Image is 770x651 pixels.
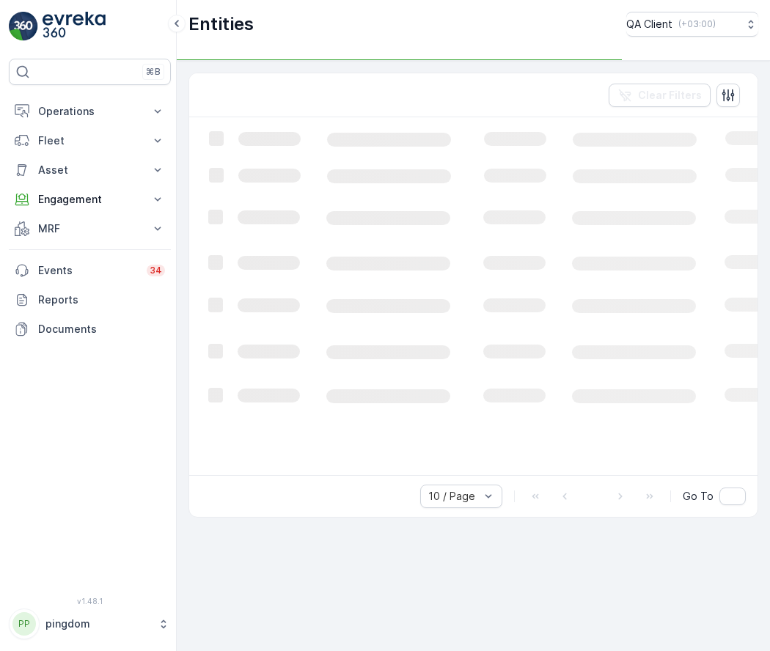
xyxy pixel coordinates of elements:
[43,12,106,41] img: logo_light-DOdMpM7g.png
[38,104,142,119] p: Operations
[38,322,165,336] p: Documents
[626,17,672,32] p: QA Client
[609,84,711,107] button: Clear Filters
[38,221,142,236] p: MRF
[626,12,758,37] button: QA Client(+03:00)
[9,597,171,606] span: v 1.48.1
[38,293,165,307] p: Reports
[38,263,138,278] p: Events
[188,12,254,36] p: Entities
[9,185,171,214] button: Engagement
[9,285,171,315] a: Reports
[45,617,150,631] p: pingdom
[9,155,171,185] button: Asset
[638,88,702,103] p: Clear Filters
[678,18,716,30] p: ( +03:00 )
[9,315,171,344] a: Documents
[12,612,36,636] div: PP
[38,192,142,207] p: Engagement
[9,12,38,41] img: logo
[38,163,142,177] p: Asset
[150,265,162,276] p: 34
[9,97,171,126] button: Operations
[9,126,171,155] button: Fleet
[146,66,161,78] p: ⌘B
[9,214,171,243] button: MRF
[9,256,171,285] a: Events34
[683,489,714,504] span: Go To
[9,608,171,639] button: PPpingdom
[38,133,142,148] p: Fleet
